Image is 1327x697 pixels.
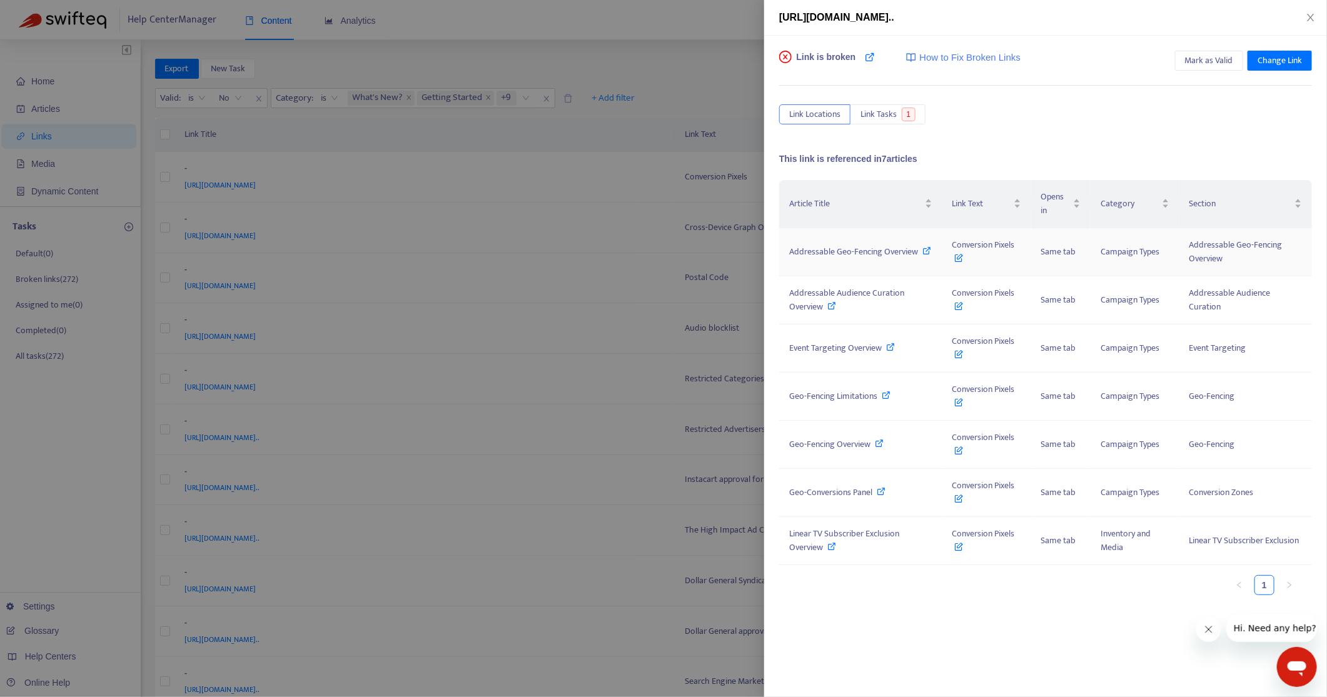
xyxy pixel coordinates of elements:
button: Mark as Valid [1175,51,1243,71]
span: Link Locations [789,108,840,121]
span: Event Targeting Overview [789,341,882,355]
img: image-link [906,53,916,63]
li: 1 [1254,575,1274,595]
span: Campaign Types [1101,293,1159,307]
span: Inventory and Media [1101,526,1151,554]
span: Link Tasks [860,108,897,121]
span: Same tab [1041,533,1076,548]
th: Link Text [942,180,1031,228]
span: Same tab [1041,389,1076,403]
th: Article Title [779,180,942,228]
span: Addressable Geo-Fencing Overview [789,244,918,259]
span: Geo-Fencing [1189,389,1235,403]
iframe: Button to launch messaging window [1277,647,1317,687]
a: How to Fix Broken Links [906,51,1021,65]
span: Conversion Pixels [952,334,1015,362]
li: Previous Page [1229,575,1249,595]
span: Same tab [1041,293,1076,307]
th: Section [1179,180,1312,228]
span: Geo-Fencing [1189,437,1235,451]
button: Link Locations [779,104,850,124]
span: close [1306,13,1316,23]
span: This link is referenced in 7 articles [779,154,917,164]
th: Category [1091,180,1179,228]
span: Section [1189,197,1292,211]
span: Conversion Pixels [952,430,1015,458]
span: Mark as Valid [1185,54,1233,68]
span: left [1236,581,1243,589]
li: Next Page [1279,575,1299,595]
span: [URL][DOMAIN_NAME].. [779,12,894,23]
span: Conversion Pixels [952,238,1015,266]
button: Close [1302,12,1319,24]
span: Same tab [1041,485,1076,499]
span: Addressable Audience Curation [1189,286,1271,314]
span: Campaign Types [1101,341,1159,355]
span: Change Link [1258,54,1302,68]
button: right [1279,575,1299,595]
span: Campaign Types [1101,389,1159,403]
span: Conversion Pixels [952,286,1015,314]
span: Article Title [789,197,922,211]
span: 1 [902,108,916,121]
span: Geo-Fencing Limitations [789,389,877,403]
a: 1 [1255,576,1274,594]
span: Conversion Zones [1189,485,1254,499]
span: Same tab [1041,244,1076,259]
button: Link Tasks1 [850,104,926,124]
span: Link Text [952,197,1011,211]
button: left [1229,575,1249,595]
span: How to Fix Broken Links [919,51,1021,65]
span: close-circle [779,51,792,63]
th: Opens in [1031,180,1091,228]
button: Change Link [1248,51,1312,71]
span: Same tab [1041,341,1076,355]
span: Geo-Fencing Overview [789,437,870,451]
span: Campaign Types [1101,244,1159,259]
span: Linear TV Subscriber Exclusion [1189,533,1299,548]
span: Linear TV Subscriber Exclusion Overview [789,526,899,554]
span: Campaign Types [1101,485,1159,499]
span: Addressable Geo-Fencing Overview [1189,238,1283,266]
span: right [1286,581,1293,589]
span: Link is broken [797,51,856,76]
span: Category [1101,197,1159,211]
span: Event Targeting [1189,341,1246,355]
span: Conversion Pixels [952,478,1015,506]
span: Same tab [1041,437,1076,451]
span: Geo-Conversions Panel [789,485,872,499]
span: Conversion Pixels [952,526,1015,554]
iframe: Close message [1196,617,1221,642]
span: Campaign Types [1101,437,1159,451]
iframe: Message from company [1226,614,1317,642]
span: Opens in [1041,190,1071,218]
span: Addressable Audience Curation Overview [789,286,904,314]
span: Conversion Pixels [952,382,1015,410]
